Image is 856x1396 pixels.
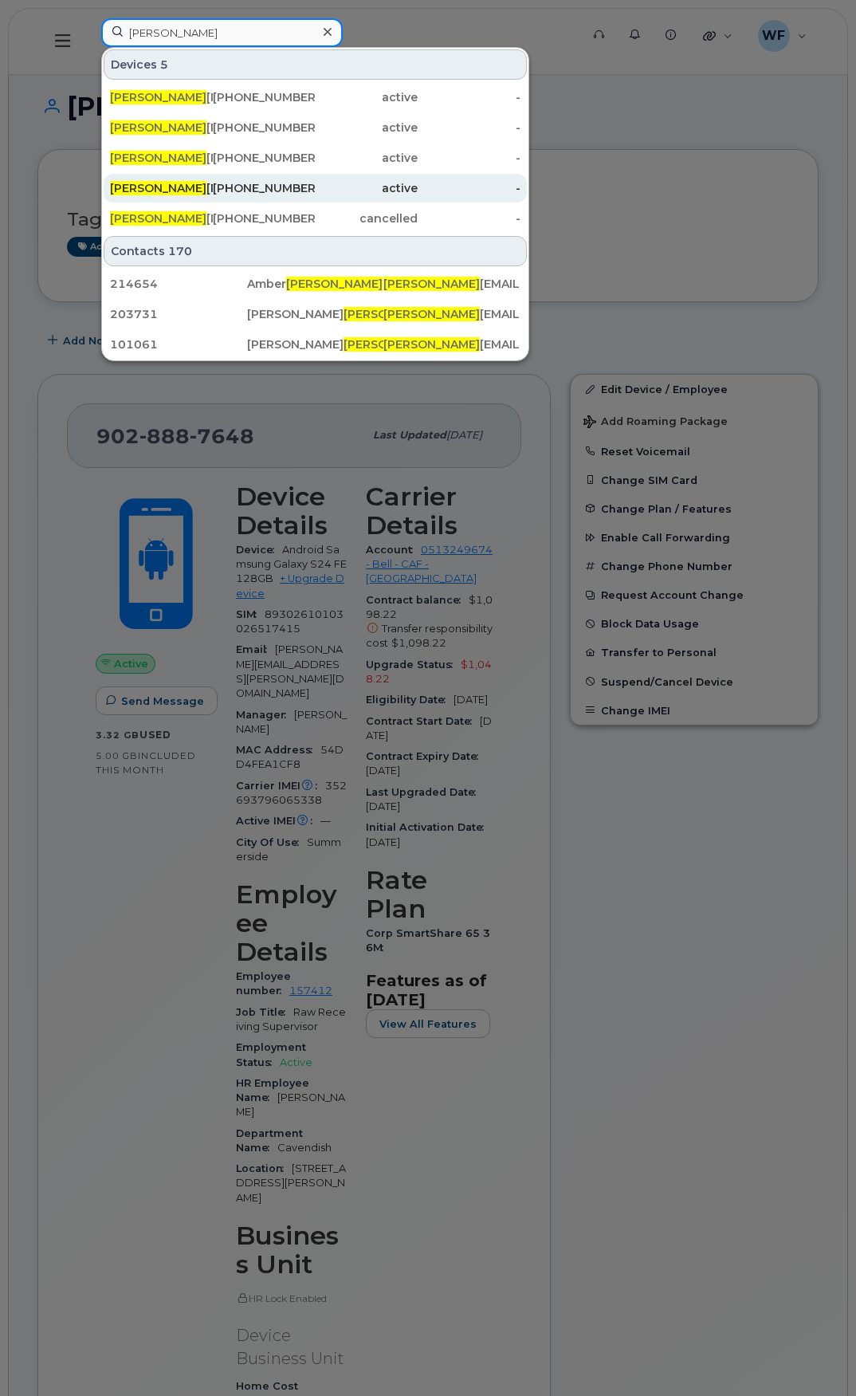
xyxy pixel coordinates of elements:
div: [EMAIL_ADDRESS][DOMAIN_NAME] [383,276,520,292]
span: [PERSON_NAME] [383,337,480,352]
div: [PHONE_NUMBER] [213,150,316,166]
div: [PHONE_NUMBER] [213,120,316,136]
div: Amber s [247,276,384,292]
div: 101061 [110,336,247,352]
div: [PERSON_NAME] s [247,336,384,352]
span: [PERSON_NAME] [110,90,206,104]
div: - [418,120,520,136]
a: [PERSON_NAME][PERSON_NAME][PHONE_NUMBER]cancelled- [104,204,527,233]
div: - [418,180,520,196]
div: [PERSON_NAME] [110,89,213,105]
a: [PERSON_NAME][PERSON_NAME][PHONE_NUMBER]active- [104,144,527,172]
div: active [316,150,418,166]
span: 170 [168,243,192,259]
a: [PERSON_NAME][PERSON_NAME][PHONE_NUMBER]active- [104,174,527,203]
span: [PERSON_NAME] [110,211,206,226]
div: [PHONE_NUMBER] [213,89,316,105]
div: active [316,180,418,196]
a: 203731[PERSON_NAME][PERSON_NAME]s[PERSON_NAME][EMAIL_ADDRESS][PERSON_NAME][DOMAIN_NAME] [104,300,527,328]
a: 214654Amber[PERSON_NAME]s[PERSON_NAME][EMAIL_ADDRESS][DOMAIN_NAME] [104,269,527,298]
div: Contacts [104,236,527,266]
div: [PHONE_NUMBER] [213,210,316,226]
div: - [418,210,520,226]
a: 101061[PERSON_NAME][PERSON_NAME]s[PERSON_NAME][EMAIL_ADDRESS][PERSON_NAME][DOMAIN_NAME] [104,330,527,359]
div: [PERSON_NAME] s [247,306,384,322]
div: [PERSON_NAME] [110,180,213,196]
a: [PERSON_NAME][PERSON_NAME][PHONE_NUMBER]active- [104,83,527,112]
div: - [418,89,520,105]
span: [PERSON_NAME] [344,307,440,321]
div: [EMAIL_ADDRESS][PERSON_NAME][DOMAIN_NAME] [383,306,520,322]
span: [PERSON_NAME] [110,151,206,165]
span: [PERSON_NAME] [286,277,383,291]
div: cancelled [316,210,418,226]
span: [PERSON_NAME] [110,120,206,135]
div: [PERSON_NAME] [110,120,213,136]
span: [PERSON_NAME] [110,181,206,195]
span: [PERSON_NAME] [383,277,480,291]
div: 203731 [110,306,247,322]
div: [PERSON_NAME] [110,150,213,166]
div: 214654 [110,276,247,292]
span: [PERSON_NAME] [344,337,440,352]
div: - [418,150,520,166]
div: [PERSON_NAME] [110,210,213,226]
div: [PHONE_NUMBER] [213,180,316,196]
div: [EMAIL_ADDRESS][PERSON_NAME][DOMAIN_NAME] [383,336,520,352]
a: [PERSON_NAME][PERSON_NAME][PHONE_NUMBER]active- [104,113,527,142]
span: 5 [160,57,168,73]
div: active [316,120,418,136]
div: active [316,89,418,105]
span: [PERSON_NAME] [383,307,480,321]
div: Devices [104,49,527,80]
